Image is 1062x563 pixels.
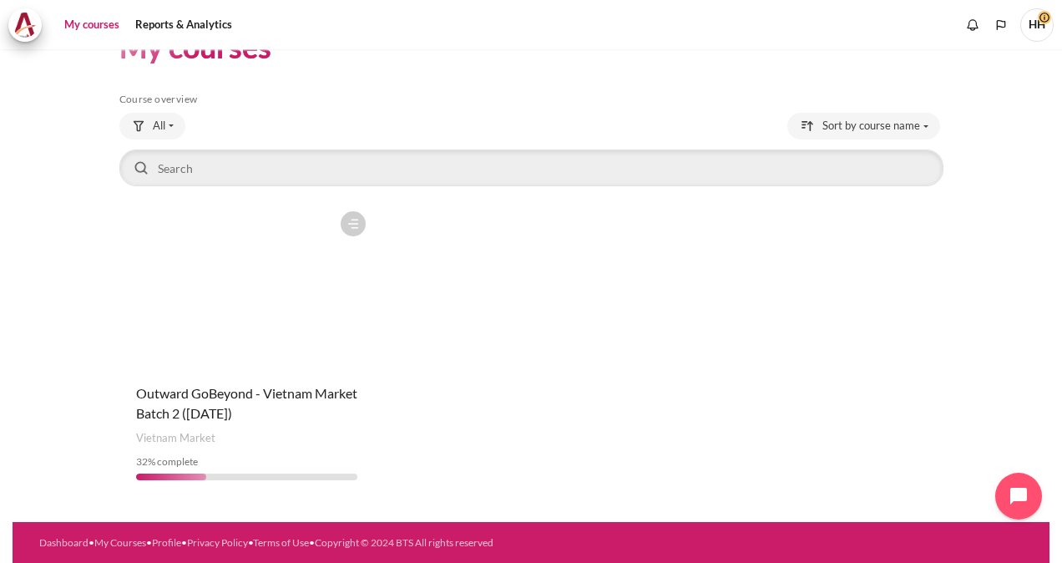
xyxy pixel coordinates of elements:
span: Vietnam Market [136,430,215,447]
h5: Course overview [119,93,943,106]
span: HH [1020,8,1054,42]
a: Privacy Policy [187,536,248,549]
div: % complete [136,454,357,469]
a: Reports & Analytics [129,8,238,42]
div: Show notification window with no new notifications [960,13,985,38]
a: Outward GoBeyond - Vietnam Market Batch 2 ([DATE]) [136,385,357,421]
span: Sort by course name [822,118,920,134]
input: Search [119,150,943,186]
a: My Courses [94,536,146,549]
a: My courses [58,8,125,42]
a: Architeck Architeck [8,8,50,42]
a: Terms of Use [253,536,309,549]
a: User menu [1020,8,1054,42]
a: Copyright © 2024 BTS All rights reserved [315,536,493,549]
button: Sorting drop-down menu [787,113,940,139]
a: Profile [152,536,181,549]
button: Languages [989,13,1014,38]
img: Architeck [13,13,37,38]
button: Grouping drop-down menu [119,113,185,139]
div: • • • • • [39,535,579,550]
a: Dashboard [39,536,88,549]
span: 32 [136,455,148,468]
div: Course overview controls [119,113,943,190]
span: All [153,118,165,134]
section: Content [13,3,1049,522]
